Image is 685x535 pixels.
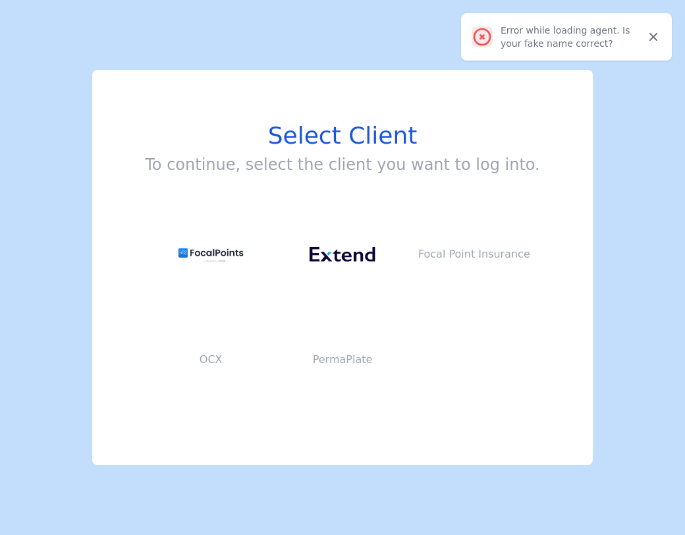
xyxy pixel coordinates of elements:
[277,307,408,412] button: PermaPlate
[408,246,540,262] p: Focal Point Insurance
[145,352,277,368] p: OCX
[501,24,643,50] div: Error while loading agent. Is your fake name correct?
[145,154,539,175] h3: To continue, select the client you want to log into.
[277,352,408,368] p: PermaPlate
[145,123,539,149] h1: Select Client
[643,26,664,47] button: Close
[145,307,277,412] button: OCX
[408,202,540,307] button: Focal Point Insurance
